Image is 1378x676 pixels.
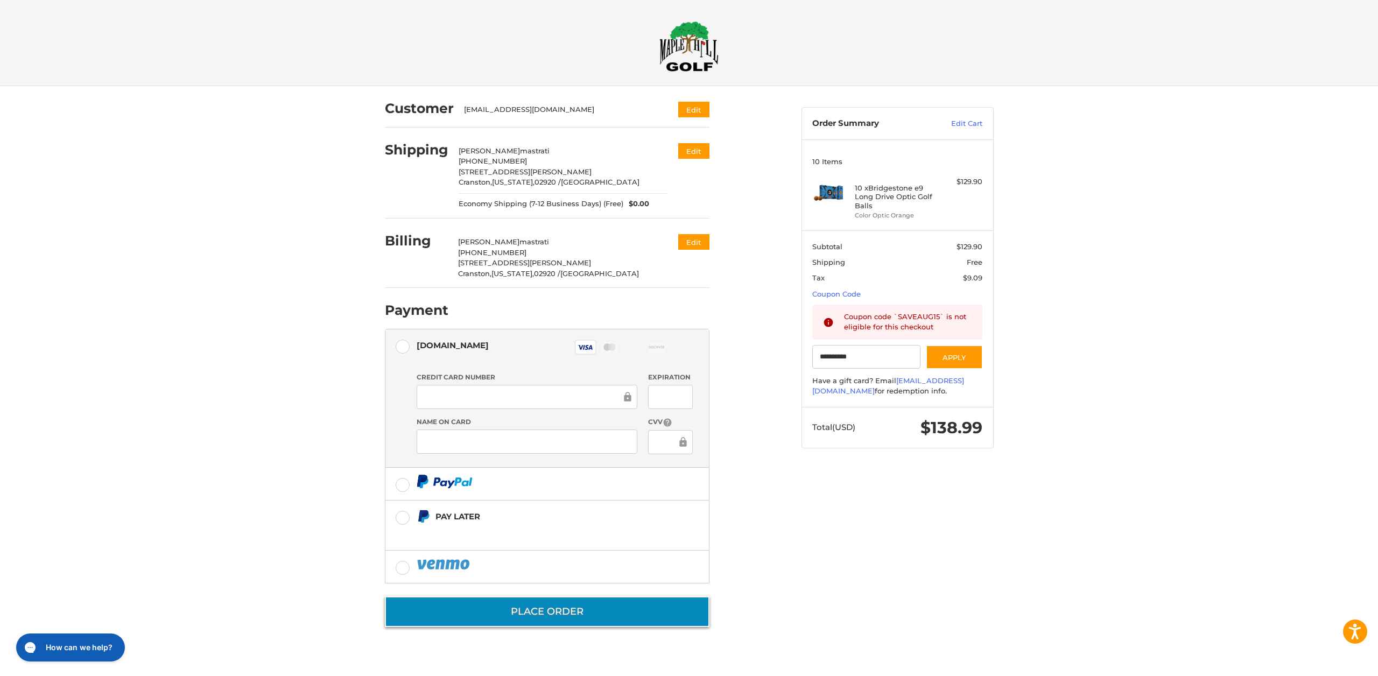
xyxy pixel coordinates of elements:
[812,345,920,369] input: Gift Certificate or Coupon Code
[417,372,637,382] label: Credit Card Number
[458,269,491,278] span: Cranston,
[812,422,855,432] span: Total (USD)
[458,237,519,246] span: [PERSON_NAME]
[957,242,982,251] span: $129.90
[417,336,489,354] div: [DOMAIN_NAME]
[385,142,448,158] h2: Shipping
[459,167,592,176] span: [STREET_ADDRESS][PERSON_NAME]
[11,630,128,665] iframe: Gorgias live chat messenger
[417,417,637,427] label: Name on Card
[561,178,639,186] span: [GEOGRAPHIC_DATA]
[459,157,527,165] span: [PHONE_NUMBER]
[417,475,473,488] img: PayPal icon
[648,372,693,382] label: Expiration
[417,510,430,523] img: Pay Later icon
[535,178,561,186] span: 02920 /
[926,345,983,369] button: Apply
[967,258,982,266] span: Free
[812,118,928,129] h3: Order Summary
[519,237,549,246] span: mastrati
[678,102,709,117] button: Edit
[417,558,472,571] img: PayPal icon
[520,146,550,155] span: mastrati
[1289,647,1378,676] iframe: Google Customer Reviews
[459,178,492,186] span: Cranston,
[855,184,937,210] h4: 10 x Bridgestone e9 Long Drive Optic Golf Balls
[417,528,642,537] iframe: PayPal Message 1
[385,233,448,249] h2: Billing
[435,508,642,525] div: Pay Later
[648,417,693,427] label: CVV
[940,177,982,187] div: $129.90
[963,273,982,282] span: $9.09
[459,146,520,155] span: [PERSON_NAME]
[812,376,982,397] div: Have a gift card? Email for redemption info.
[492,178,535,186] span: [US_STATE],
[920,418,982,438] span: $138.99
[534,269,560,278] span: 02920 /
[385,302,448,319] h2: Payment
[458,258,591,267] span: [STREET_ADDRESS][PERSON_NAME]
[812,290,861,298] a: Coupon Code
[855,211,937,220] li: Color Optic Orange
[678,234,709,250] button: Edit
[491,269,534,278] span: [US_STATE],
[678,143,709,159] button: Edit
[844,312,972,333] div: Coupon code `SAVEAUG15` is not eligible for this checkout
[385,596,709,627] button: Place Order
[464,104,657,115] div: [EMAIL_ADDRESS][DOMAIN_NAME]
[560,269,639,278] span: [GEOGRAPHIC_DATA]
[385,100,454,117] h2: Customer
[812,258,845,266] span: Shipping
[458,248,526,257] span: [PHONE_NUMBER]
[812,273,825,282] span: Tax
[459,199,623,209] span: Economy Shipping (7-12 Business Days) (Free)
[812,157,982,166] h3: 10 Items
[928,118,982,129] a: Edit Cart
[812,242,842,251] span: Subtotal
[623,199,649,209] span: $0.00
[659,21,719,72] img: Maple Hill Golf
